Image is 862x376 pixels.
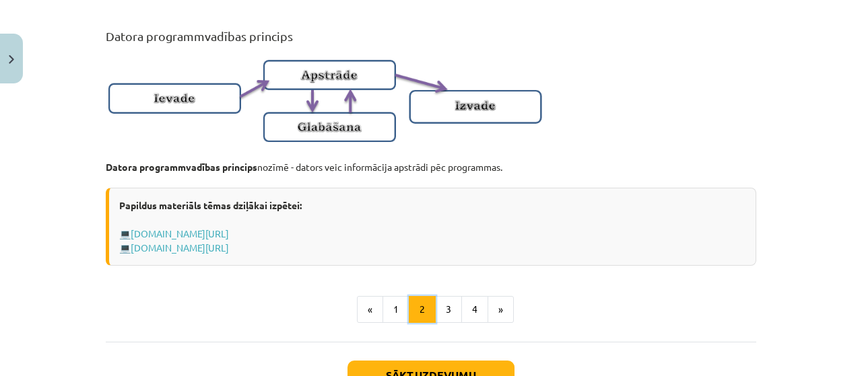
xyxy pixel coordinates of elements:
[461,296,488,323] button: 4
[409,296,436,323] button: 2
[435,296,462,323] button: 3
[383,296,409,323] button: 1
[106,161,257,173] strong: Datora programmvadības princips
[106,12,756,45] h2: Datora programmvadības princips
[131,227,229,239] a: [DOMAIN_NAME][URL]
[9,55,14,64] img: icon-close-lesson-0947bae3869378f0d4975bcd49f059093ad1ed9edebbc8119c70593378902aed.svg
[357,296,383,323] button: «
[106,160,756,174] p: nozīmē - dators veic informācija apstrādi pēc programmas.
[119,199,302,211] strong: Papildus materiāls tēmas dziļākai izpētei:
[131,241,229,254] a: [DOMAIN_NAME][URL]
[106,188,756,266] div: 💻 💻
[488,296,514,323] button: »
[106,296,756,323] nav: Page navigation example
